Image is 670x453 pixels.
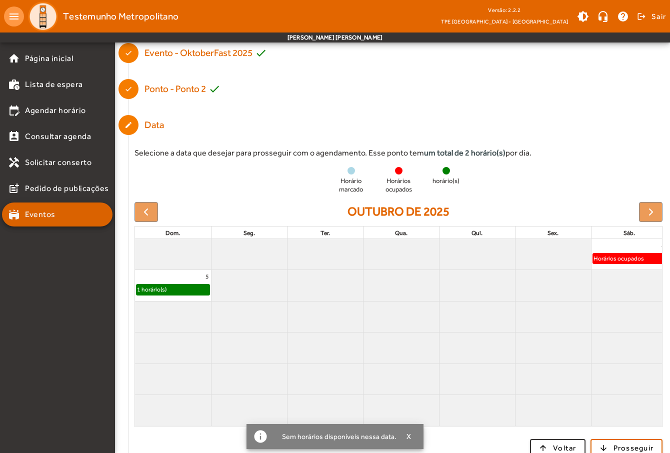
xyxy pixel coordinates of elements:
span: Pedido de publicações [25,182,109,194]
div: Data [144,118,169,132]
mat-icon: home [8,52,20,64]
div: Horários ocupados [593,253,644,263]
mat-icon: done [124,49,132,57]
div: 1 horário(s) [136,284,167,294]
a: quarta-feira [393,227,409,238]
div: Ponto - Ponto 2 [144,82,220,96]
a: domingo [163,227,182,238]
div: Evento - OktoberFast 2025 [144,46,267,60]
h2: outubro de 2025 [347,204,449,219]
a: segunda-feira [241,227,257,238]
div: Versão: 2.2.2 [441,4,568,16]
mat-icon: info [253,429,268,444]
span: Horário marcado [331,177,371,194]
a: 4 de outubro de 2025 [659,239,667,252]
mat-icon: check [255,47,267,59]
span: Página inicial [25,52,73,64]
strong: um total de 2 horário(s) [424,148,505,157]
span: X [406,432,411,441]
mat-icon: check [208,83,220,95]
div: Selecione a data que desejar para prosseguir com o agendamento. Esse ponto tem por dia. [134,147,662,159]
a: terça-feira [318,227,332,238]
a: Testemunho Metropolitano [24,1,178,31]
mat-icon: stadium [8,208,20,220]
mat-icon: handyman [8,156,20,168]
span: Eventos [25,208,55,220]
td: 4 de outubro de 2025 [591,239,667,270]
mat-icon: edit_calendar [8,104,20,116]
mat-icon: create [124,121,132,129]
mat-icon: post_add [8,182,20,194]
span: Consultar agenda [25,130,91,142]
span: Testemunho Metropolitano [63,8,178,24]
div: Sem horários disponíveis nessa data. [274,429,396,443]
mat-icon: perm_contact_calendar [8,130,20,142]
a: quinta-feira [469,227,484,238]
span: Lista de espera [25,78,83,90]
span: horário(s) [432,177,459,185]
span: Solicitar conserto [25,156,91,168]
span: Sair [651,8,666,24]
a: 5 de outubro de 2025 [203,270,211,283]
a: sábado [621,227,637,238]
a: sexta-feira [545,227,560,238]
img: Logo TPE [28,1,58,31]
mat-icon: done [124,85,132,93]
button: X [396,432,421,441]
button: Sair [635,9,666,24]
span: Horários ocupados [378,177,418,194]
mat-icon: work_history [8,78,20,90]
span: Agendar horário [25,104,86,116]
span: TPE [GEOGRAPHIC_DATA] - [GEOGRAPHIC_DATA] [441,16,568,26]
mat-icon: menu [4,6,24,26]
td: 5 de outubro de 2025 [135,270,211,301]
